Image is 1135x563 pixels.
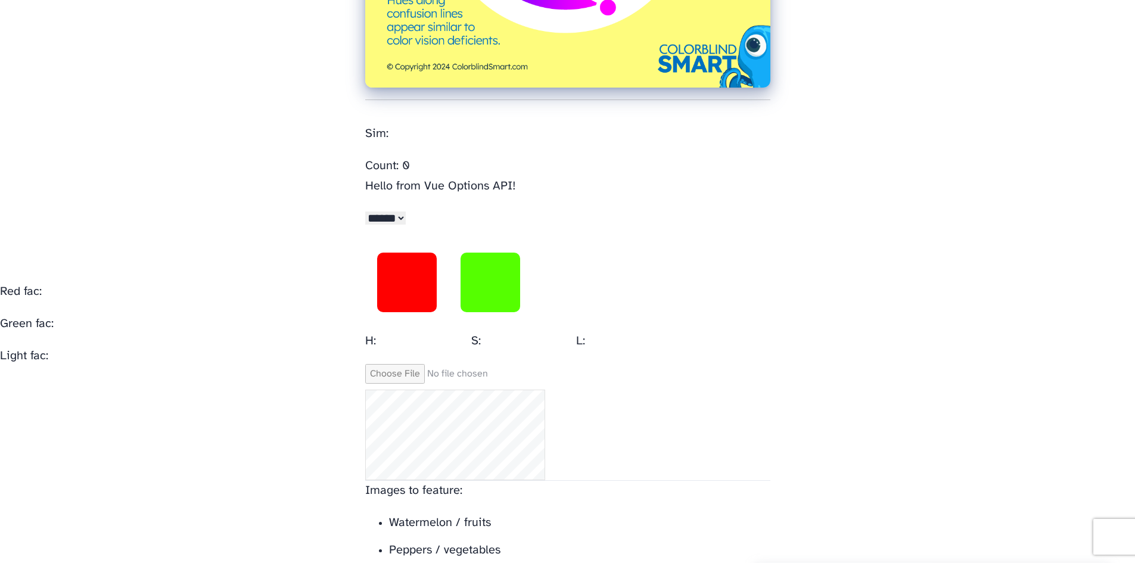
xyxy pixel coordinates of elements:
p: Sim: [365,124,770,144]
p: H: S: L: [365,331,770,352]
li: Peppers / vegetables [389,540,770,561]
p: Hello from Vue Options API! [365,176,770,197]
p: Images to feature: [365,481,770,501]
button: Count: 0 [365,156,410,176]
li: Watermelon / fruits [389,513,770,533]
